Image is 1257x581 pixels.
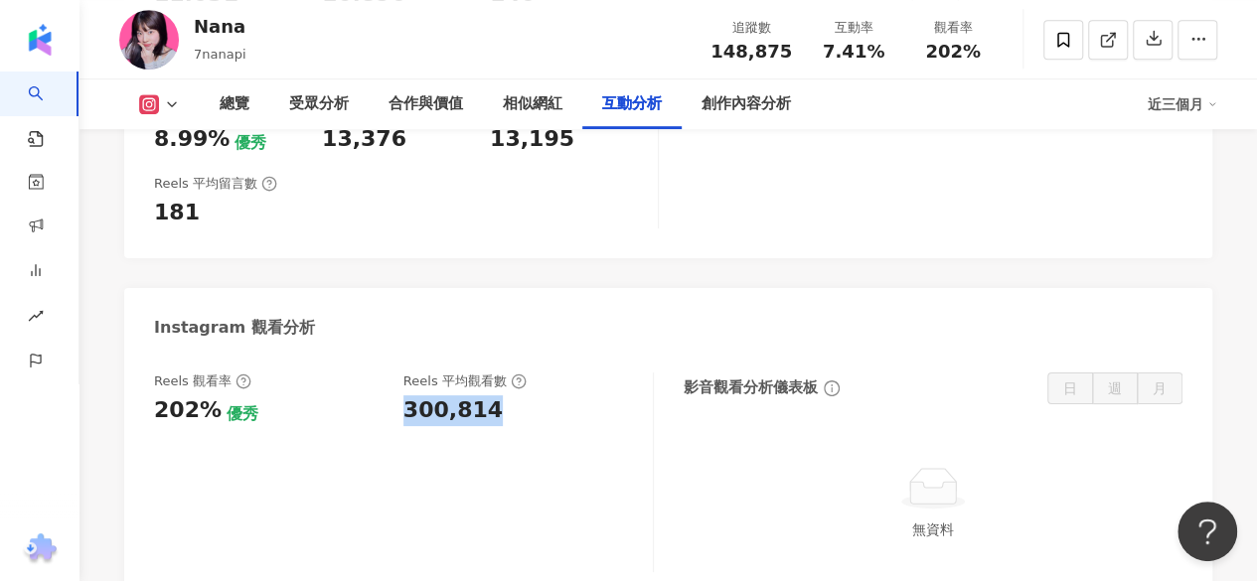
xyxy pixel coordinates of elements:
[823,42,884,62] span: 7.41%
[154,317,315,339] div: Instagram 觀看分析
[702,92,791,116] div: 創作內容分析
[1153,380,1167,396] span: 月
[220,92,249,116] div: 總覽
[1148,88,1217,120] div: 近三個月
[821,377,843,399] span: info-circle
[154,395,222,426] div: 202%
[1063,380,1077,396] span: 日
[154,124,230,155] div: 8.99%
[227,403,258,425] div: 優秀
[235,132,266,154] div: 優秀
[194,14,246,39] div: Nana
[322,124,406,155] div: 13,376
[389,92,463,116] div: 合作與價值
[24,24,56,56] img: logo icon
[503,92,562,116] div: 相似網紅
[684,377,818,398] div: 影音觀看分析儀表板
[1108,380,1122,396] span: 週
[915,18,991,38] div: 觀看率
[403,372,527,390] div: Reels 平均觀看數
[816,18,891,38] div: 互動率
[403,395,503,426] div: 300,814
[21,533,60,565] img: chrome extension
[602,92,662,116] div: 互動分析
[1178,502,1237,561] iframe: Help Scout Beacon - Open
[925,42,981,62] span: 202%
[710,18,792,38] div: 追蹤數
[28,296,44,341] span: rise
[194,47,246,62] span: 7nanapi
[154,198,200,228] div: 181
[154,372,251,390] div: Reels 觀看率
[490,124,574,155] div: 13,195
[119,10,179,70] img: KOL Avatar
[28,72,68,149] a: search
[289,92,349,116] div: 受眾分析
[710,41,792,62] span: 148,875
[692,518,1176,540] div: 無資料
[154,175,277,193] div: Reels 平均留言數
